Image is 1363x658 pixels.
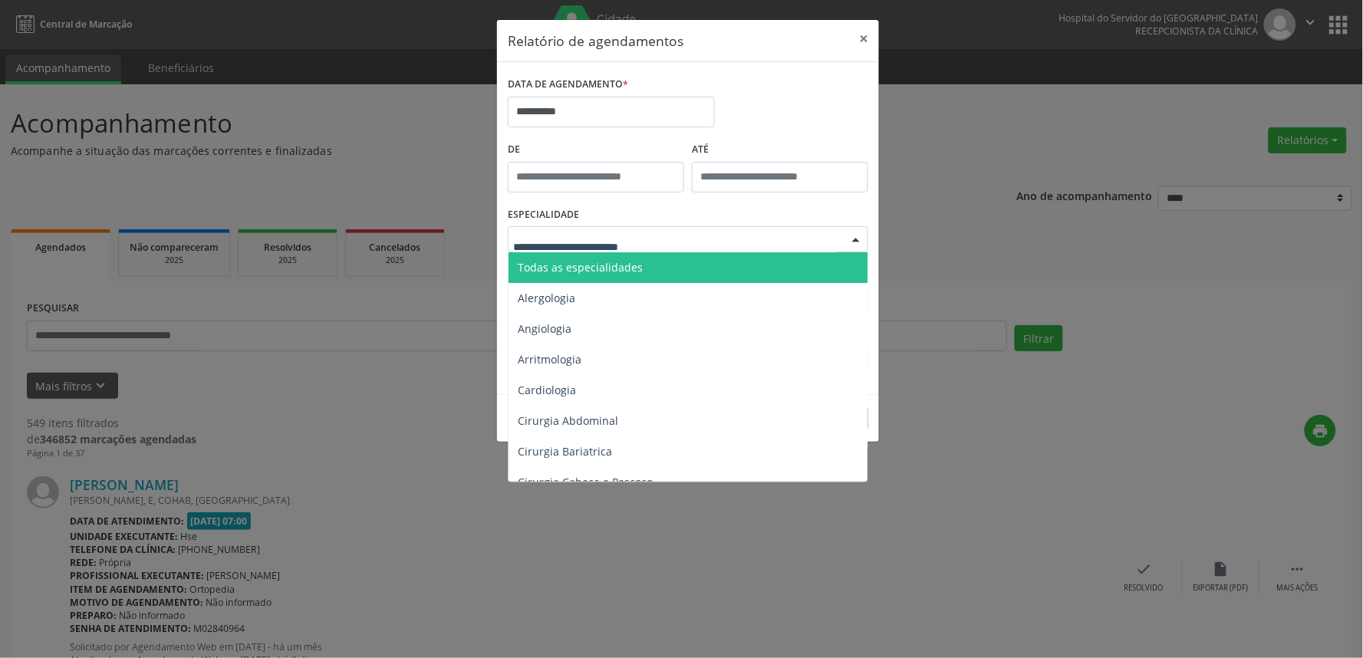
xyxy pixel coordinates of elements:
[848,20,879,58] button: Close
[518,321,571,336] span: Angiologia
[508,203,579,227] label: ESPECIALIDADE
[508,138,684,162] label: De
[692,138,868,162] label: ATÉ
[508,31,683,51] h5: Relatório de agendamentos
[518,444,612,459] span: Cirurgia Bariatrica
[518,291,575,305] span: Alergologia
[518,260,643,275] span: Todas as especialidades
[518,352,581,367] span: Arritmologia
[508,73,628,97] label: DATA DE AGENDAMENTO
[518,383,576,397] span: Cardiologia
[518,413,618,428] span: Cirurgia Abdominal
[518,475,653,489] span: Cirurgia Cabeça e Pescoço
